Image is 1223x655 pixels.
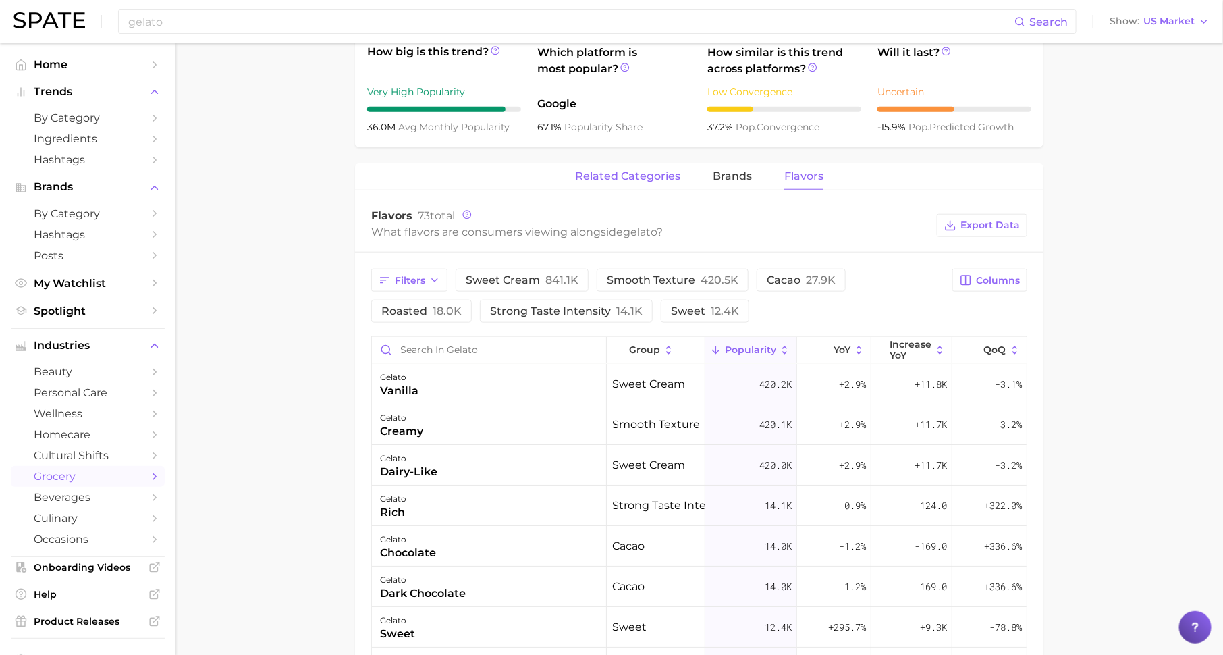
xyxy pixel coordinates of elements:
[767,275,836,286] span: cacao
[372,364,1027,404] button: gelatovanillasweet cream420.2k+2.9%+11.8k-3.1%
[11,128,165,149] a: Ingredients
[11,224,165,245] a: Hashtags
[367,107,521,112] div: 9 / 10
[372,445,1027,486] button: gelatodairy-likesweet cream420.0k+2.9%+11.7k-3.2%
[380,383,418,399] div: vanilla
[915,579,947,595] span: -169.0
[713,170,752,182] span: brands
[34,615,142,627] span: Product Releases
[11,300,165,321] a: Spotlight
[34,561,142,573] span: Onboarding Videos
[34,365,142,378] span: beauty
[11,611,165,631] a: Product Releases
[915,538,947,554] span: -169.0
[839,498,866,514] span: -0.9%
[877,107,1031,112] div: 5 / 10
[575,170,680,182] span: related categories
[707,84,861,100] div: Low Convergence
[11,245,165,266] a: Posts
[612,538,645,554] span: cacao
[34,181,142,193] span: Brands
[937,214,1027,237] button: Export Data
[612,457,685,473] span: sweet cream
[433,305,462,317] span: 18.0k
[915,417,947,433] span: +11.7k
[380,504,406,521] div: rich
[34,533,142,546] span: occasions
[984,538,1022,554] span: +336.6%
[371,269,447,292] button: Filters
[380,572,466,588] div: gelato
[11,382,165,403] a: personal care
[537,45,691,89] span: Which platform is most popular?
[995,376,1022,392] span: -3.1%
[908,121,929,133] abbr: popularity index
[372,567,1027,607] button: gelatodark chocolatecacao14.0k-1.2%-169.0+336.6%
[984,498,1022,514] span: +322.0%
[34,58,142,71] span: Home
[380,450,437,467] div: gelato
[13,12,85,28] img: SPATE
[984,579,1022,595] span: +336.6%
[11,361,165,382] a: beauty
[380,612,415,629] div: gelato
[952,269,1027,292] button: Columns
[380,423,423,440] div: creamy
[372,404,1027,445] button: gelatocreamysmooth texture420.1k+2.9%+11.7k-3.2%
[395,275,425,286] span: Filters
[1143,18,1195,25] span: US Market
[877,84,1031,100] div: Uncertain
[11,54,165,75] a: Home
[11,508,165,529] a: culinary
[371,209,412,222] span: Flavors
[11,424,165,445] a: homecare
[34,491,142,504] span: beverages
[34,207,142,220] span: by Category
[34,86,142,98] span: Trends
[367,44,521,77] span: How big is this trend?
[418,209,455,222] span: total
[707,121,736,133] span: 37.2%
[127,10,1014,33] input: Search here for a brand, industry, or ingredient
[372,337,606,363] input: Search in gelato
[380,410,423,426] div: gelato
[612,619,647,635] span: sweet
[371,223,930,241] div: What flavors are consumers viewing alongside ?
[705,337,797,363] button: Popularity
[784,170,823,182] span: Flavors
[1029,16,1068,28] span: Search
[839,457,866,473] span: +2.9%
[607,275,738,286] span: smooth texture
[34,340,142,352] span: Industries
[890,339,931,361] span: Increase YoY
[736,121,819,133] span: convergence
[915,376,947,392] span: +11.8k
[380,369,418,386] div: gelato
[537,121,564,133] span: 67.1%
[380,491,406,507] div: gelato
[612,376,685,392] span: sweet cream
[34,111,142,124] span: by Category
[11,177,165,197] button: Brands
[545,273,578,286] span: 841.1k
[629,344,660,355] span: group
[11,487,165,508] a: beverages
[834,344,850,355] span: YoY
[607,337,705,363] button: group
[877,45,1031,77] span: Will it last?
[380,464,437,480] div: dairy-like
[34,428,142,441] span: homecare
[612,498,732,514] span: strong taste intensity
[707,45,861,77] span: How similar is this trend across platforms?
[34,277,142,290] span: My Watchlist
[960,219,1020,231] span: Export Data
[915,457,947,473] span: +11.7k
[707,107,861,112] div: 3 / 10
[839,579,866,595] span: -1.2%
[765,619,792,635] span: 12.4k
[984,344,1006,355] span: QoQ
[725,344,776,355] span: Popularity
[759,457,792,473] span: 420.0k
[701,273,738,286] span: 420.5k
[828,619,866,635] span: +295.7%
